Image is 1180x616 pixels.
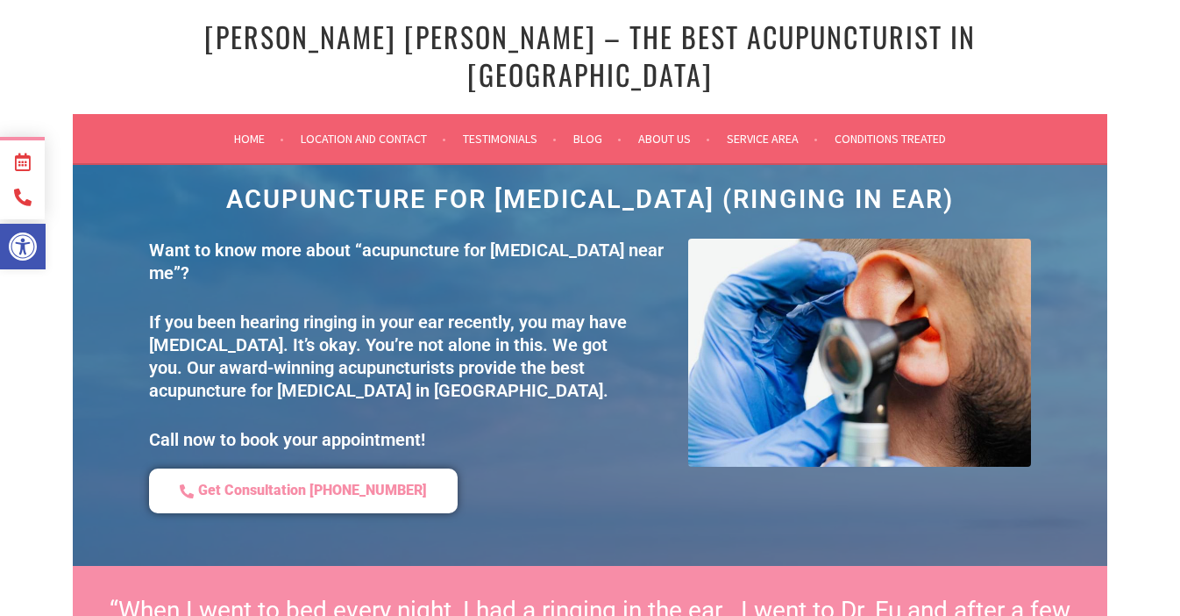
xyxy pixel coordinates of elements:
[573,128,622,149] a: Blog
[149,428,671,451] p: Call now to book your appointment!
[149,239,671,284] p: Want to know more about “acupuncture for [MEDICAL_DATA] near me”?
[638,128,710,149] a: About Us
[688,239,1030,467] img: tinnitus (ringing in the ear)
[149,469,458,513] a: Get Consultation [PHONE_NUMBER]
[835,128,946,149] a: Conditions Treated
[198,482,427,500] span: Get Consultation [PHONE_NUMBER]
[149,311,671,402] p: If you been hearing ringing in your ear recently, you may have [MEDICAL_DATA]. It’s okay. You’re ...
[301,128,446,149] a: Location and Contact
[234,128,284,149] a: Home
[727,128,818,149] a: Service Area
[204,16,976,95] a: [PERSON_NAME] [PERSON_NAME] – The Best Acupuncturist In [GEOGRAPHIC_DATA]
[463,128,557,149] a: Testimonials
[140,187,1040,212] h1: Acupuncture for [MEDICAL_DATA] (Ringing in Ear)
